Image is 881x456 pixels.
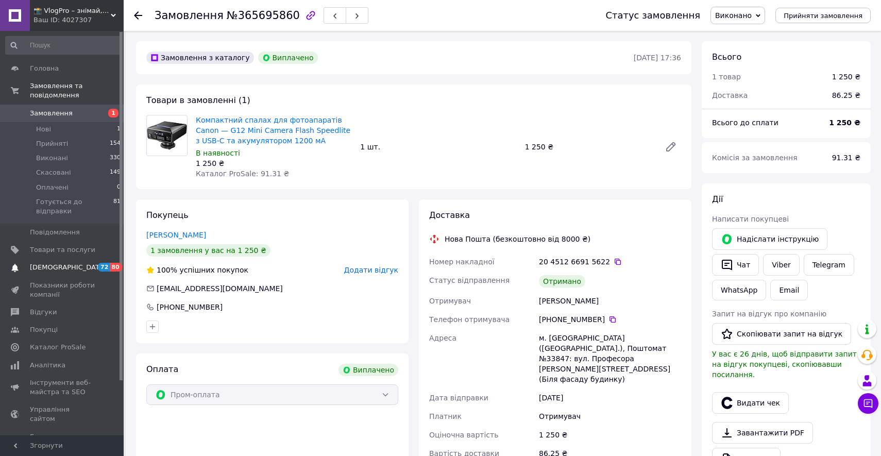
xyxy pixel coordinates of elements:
[36,183,69,192] span: Оплачені
[98,263,110,272] span: 72
[33,6,111,15] span: 📸 VlogPro – знімай, редагуй, вражай!
[30,245,95,255] span: Товари та послуги
[429,297,471,305] span: Отримувач
[537,329,683,389] div: м. [GEOGRAPHIC_DATA] ([GEOGRAPHIC_DATA].), Поштомат №33847: вул. Професора [PERSON_NAME][STREET_A...
[763,254,799,276] a: Viber
[712,119,778,127] span: Всього до сплати
[712,228,827,250] button: Надіслати інструкцію
[429,394,488,402] span: Дата відправки
[30,109,73,118] span: Замовлення
[537,389,683,407] div: [DATE]
[712,280,766,300] a: WhatsApp
[429,431,498,439] span: Оціночна вартість
[712,52,741,62] span: Всього
[537,426,683,444] div: 1 250 ₴
[715,11,752,20] span: Виконано
[30,378,95,397] span: Інструменти веб-майстра та SEO
[712,194,723,204] span: Дії
[712,323,851,345] button: Скопіювати запит на відгук
[858,393,878,414] button: Чат з покупцем
[712,215,789,223] span: Написати покупцеві
[134,10,142,21] div: Повернутися назад
[356,140,520,154] div: 1 шт.
[338,364,398,376] div: Виплачено
[826,84,867,107] div: 86.25 ₴
[30,405,95,424] span: Управління сайтом
[30,343,86,352] span: Каталог ProSale
[110,154,121,163] span: 330
[146,95,250,105] span: Товари в замовленні (1)
[429,412,462,420] span: Платник
[429,315,510,324] span: Телефон отримувача
[712,310,826,318] span: Запит на відгук про компанію
[110,168,121,177] span: 149
[832,72,860,82] div: 1 250 ₴
[429,276,510,284] span: Статус відправлення
[30,64,59,73] span: Головна
[829,119,860,127] b: 1 250 ₴
[539,314,681,325] div: [PHONE_NUMBER]
[429,258,495,266] span: Номер накладної
[113,197,121,216] span: 81
[30,361,65,370] span: Аналітика
[539,257,681,267] div: 20 4512 6691 5622
[147,121,187,149] img: Компактний спалах для фотоапаратів Canon — G12 Mini Camera Flash Speedlite з USB-C та акумуляторо...
[146,52,254,64] div: Замовлення з каталогу
[521,140,656,154] div: 1 250 ₴
[30,281,95,299] span: Показники роботи компанії
[110,263,122,272] span: 80
[157,284,283,293] span: [EMAIL_ADDRESS][DOMAIN_NAME]
[108,109,118,117] span: 1
[660,137,681,157] a: Редагувати
[227,9,300,22] span: №365695860
[429,210,470,220] span: Доставка
[429,334,456,342] span: Адреса
[537,292,683,310] div: [PERSON_NAME]
[36,125,51,134] span: Нові
[157,266,177,274] span: 100%
[36,197,113,216] span: Готується до відправки
[146,364,178,374] span: Оплата
[712,73,741,81] span: 1 товар
[33,15,124,25] div: Ваш ID: 4027307
[146,265,248,275] div: успішних покупок
[30,81,124,100] span: Замовлення та повідомлення
[5,36,122,55] input: Пошук
[156,302,224,312] div: [PHONE_NUMBER]
[146,231,206,239] a: [PERSON_NAME]
[196,158,352,168] div: 1 250 ₴
[146,210,189,220] span: Покупець
[712,392,789,414] button: Видати чек
[784,12,862,20] span: Прийняти замовлення
[344,266,398,274] span: Додати відгук
[30,228,80,237] span: Повідомлення
[832,154,860,162] span: 91.31 ₴
[634,54,681,62] time: [DATE] 17:36
[30,308,57,317] span: Відгуки
[36,154,68,163] span: Виконані
[775,8,871,23] button: Прийняти замовлення
[196,149,240,157] span: В наявності
[712,350,857,379] span: У вас є 26 днів, щоб відправити запит на відгук покупцеві, скопіювавши посилання.
[712,254,759,276] button: Чат
[196,170,289,178] span: Каталог ProSale: 91.31 ₴
[258,52,318,64] div: Виплачено
[30,325,58,334] span: Покупці
[117,125,121,134] span: 1
[712,154,798,162] span: Комісія за замовлення
[804,254,854,276] a: Telegram
[30,263,106,272] span: [DEMOGRAPHIC_DATA]
[30,432,95,451] span: Гаманець компанії
[36,168,71,177] span: Скасовані
[196,116,350,145] a: Компактний спалах для фотоапаратів Canon — G12 Mini Camera Flash Speedlite з USB-C та акумуляторо...
[146,244,270,257] div: 1 замовлення у вас на 1 250 ₴
[539,275,585,288] div: Отримано
[155,9,224,22] span: Замовлення
[537,407,683,426] div: Отримувач
[442,234,593,244] div: Нова Пошта (безкоштовно від 8000 ₴)
[770,280,808,300] button: Email
[36,139,68,148] span: Прийняті
[117,183,121,192] span: 0
[712,91,748,99] span: Доставка
[605,10,700,21] div: Статус замовлення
